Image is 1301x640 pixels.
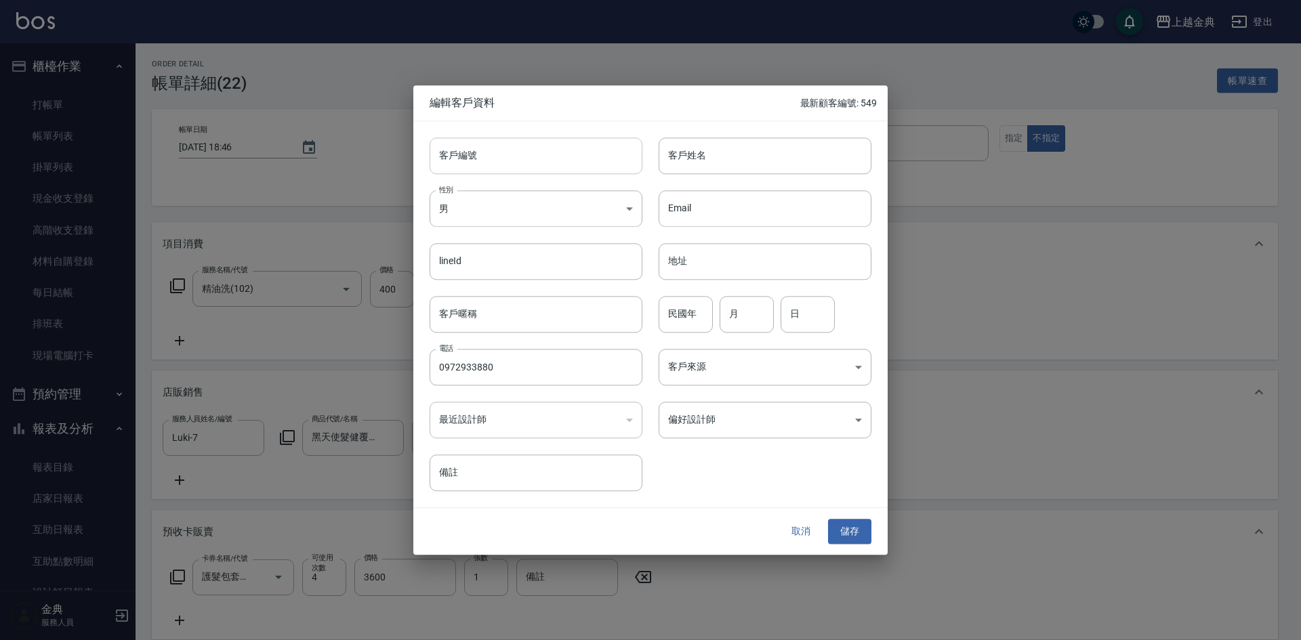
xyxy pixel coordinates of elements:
button: 取消 [779,519,823,545]
label: 性別 [439,184,453,194]
p: 最新顧客編號: 549 [800,96,877,110]
button: 儲存 [828,519,871,545]
label: 電話 [439,343,453,353]
span: 編輯客戶資料 [430,96,800,110]
div: 男 [430,190,642,227]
